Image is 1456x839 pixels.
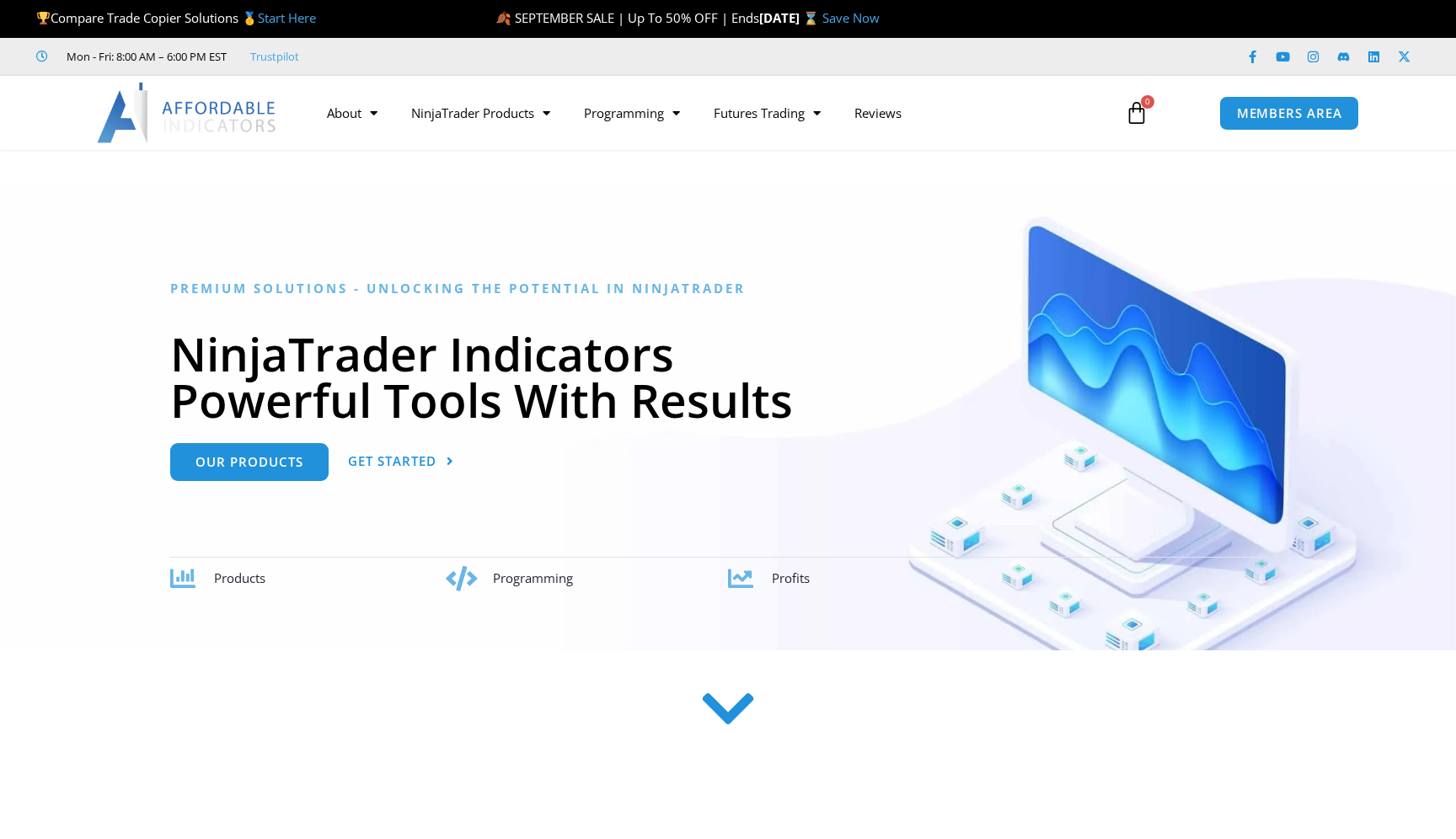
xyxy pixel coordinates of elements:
[1141,95,1154,109] span: 0
[214,569,265,586] span: Products
[493,569,573,586] span: Programming
[195,456,303,468] span: Our Products
[1100,88,1174,137] a: 0
[258,9,316,26] a: Start Here
[348,455,436,468] span: Get Started
[759,9,822,26] strong: [DATE] ⌛
[310,94,1105,132] nav: Menu
[250,46,299,67] a: Trustpilot
[567,94,697,132] a: Programming
[394,94,567,132] a: NinjaTrader Products
[495,9,759,26] span: 🍂 SEPTEMBER SALE | Up To 50% OFF | Ends
[170,281,1287,297] h6: Premium Solutions - Unlocking the Potential in NinjaTrader
[62,46,227,67] span: Mon - Fri: 8:00 AM – 6:00 PM EST
[310,94,394,132] a: About
[37,12,50,24] img: 🏆
[1237,107,1342,120] span: MEMBERS AREA
[838,94,918,132] a: Reviews
[170,330,1287,423] h1: NinjaTrader Indicators Powerful Tools With Results
[1219,96,1360,131] a: MEMBERS AREA
[772,569,810,586] span: Profits
[36,9,316,26] span: Compare Trade Copier Solutions 🥇
[822,9,880,26] a: Save Now
[697,94,838,132] a: Futures Trading
[97,83,278,143] img: LogoAI | Affordable Indicators – NinjaTrader
[170,443,329,481] a: Our Products
[348,443,454,481] a: Get Started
